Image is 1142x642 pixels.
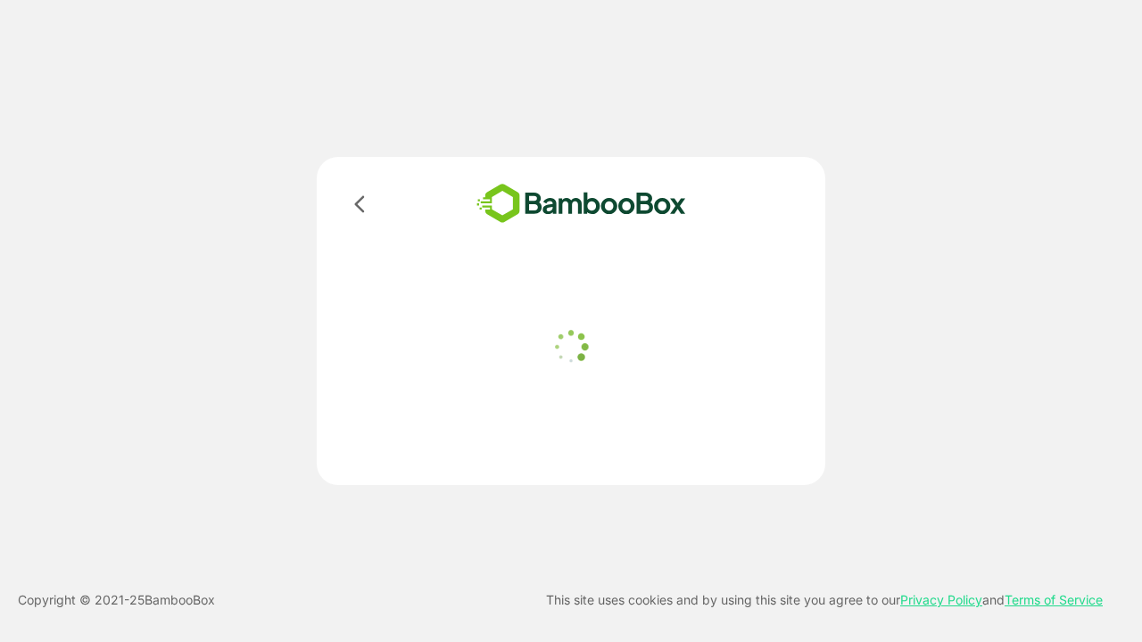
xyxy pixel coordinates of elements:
p: Copyright © 2021- 25 BambooBox [18,589,215,611]
img: bamboobox [451,178,712,229]
img: loader [549,325,593,369]
a: Terms of Service [1005,592,1103,607]
p: This site uses cookies and by using this site you agree to our and [546,589,1103,611]
a: Privacy Policy [900,592,982,607]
